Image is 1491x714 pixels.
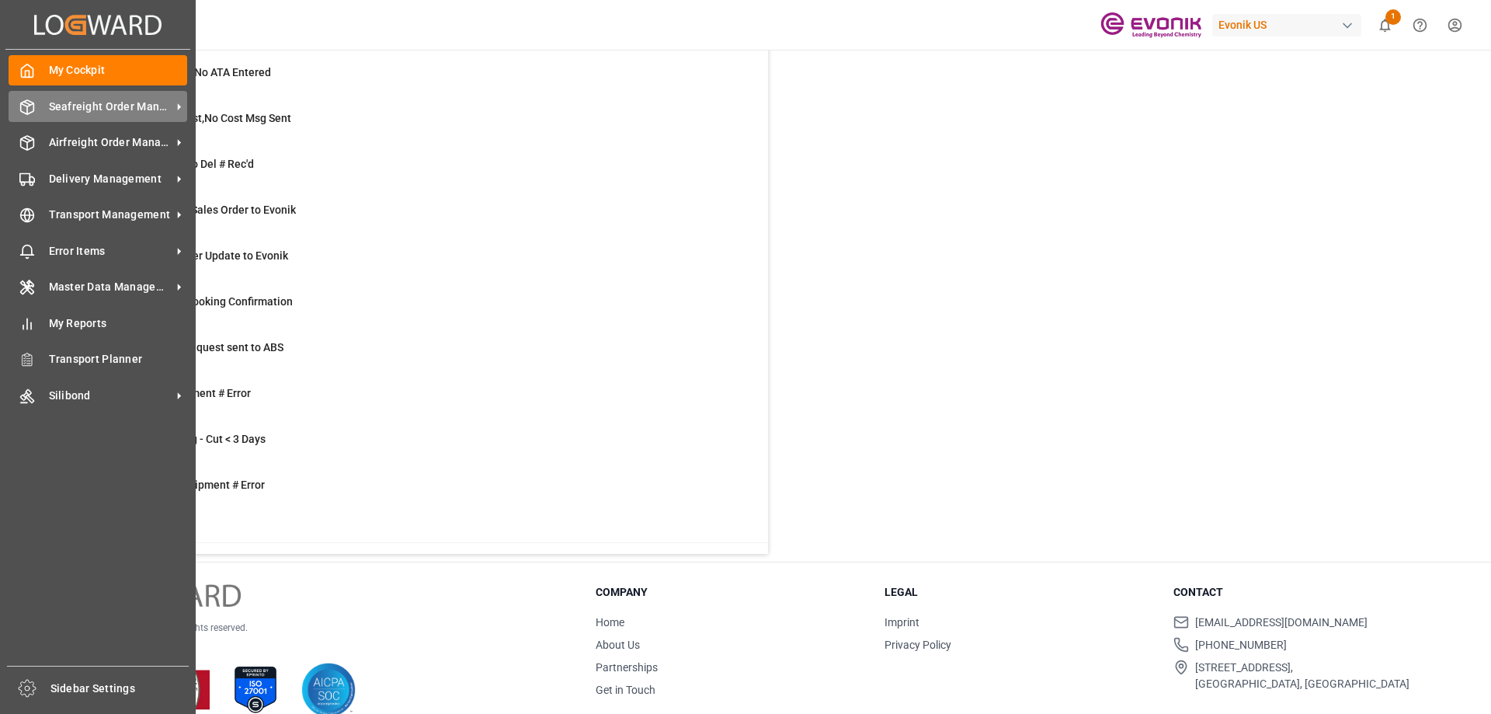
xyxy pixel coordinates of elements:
[885,639,951,651] a: Privacy Policy
[1212,14,1361,37] div: Evonik US
[49,279,172,295] span: Master Data Management
[1212,10,1368,40] button: Evonik US
[49,315,188,332] span: My Reports
[596,661,658,674] a: Partnerships
[9,55,187,85] a: My Cockpit
[50,681,189,697] span: Sidebar Settings
[80,294,749,326] a: 51ABS: Missing Booking ConfirmationShipment
[1100,12,1201,39] img: Evonik-brand-mark-Deep-Purple-RGB.jpeg_1700498283.jpeg
[80,110,749,143] a: 19ETD>3 Days Past,No Cost Msg SentShipment
[80,340,749,372] a: 1Pending Bkg Request sent to ABSShipment
[119,204,296,216] span: Error on Initial Sales Order to Evonik
[49,351,188,367] span: Transport Planner
[1195,660,1409,692] span: [STREET_ADDRESS], [GEOGRAPHIC_DATA], [GEOGRAPHIC_DATA]
[119,249,288,262] span: Error Sales Order Update to Evonik
[885,584,1154,601] h3: Legal
[1173,584,1443,601] h3: Contact
[80,477,749,510] a: 1TU : Pre-Leg Shipment # ErrorTransport Unit
[1195,637,1287,653] span: [PHONE_NUMBER]
[596,584,865,601] h3: Company
[119,295,293,308] span: ABS: Missing Booking Confirmation
[49,62,188,78] span: My Cockpit
[49,243,172,259] span: Error Items
[9,308,187,338] a: My Reports
[101,621,558,635] p: © 2025 Logward. All rights reserved.
[80,202,749,235] a: 6Error on Initial Sales Order to EvonikShipment
[80,248,749,280] a: 0Error Sales Order Update to EvonikShipment
[49,207,172,223] span: Transport Management
[9,344,187,374] a: Transport Planner
[119,341,283,354] span: Pending Bkg Request sent to ABS
[596,616,624,629] a: Home
[596,684,655,696] a: Get in Touch
[885,616,919,629] a: Imprint
[1385,9,1401,25] span: 1
[1368,8,1402,43] button: show 1 new notifications
[596,639,640,651] a: About Us
[49,99,172,115] span: Seafreight Order Management
[80,156,749,189] a: 3ETD < 3 Days,No Del # Rec'dShipment
[1402,8,1437,43] button: Help Center
[1195,615,1368,631] span: [EMAIL_ADDRESS][DOMAIN_NAME]
[80,385,749,418] a: 0Main-Leg Shipment # ErrorShipment
[49,388,172,404] span: Silibond
[49,134,172,151] span: Airfreight Order Management
[80,431,749,464] a: 10TU: PGI Missing - Cut < 3 DaysTransport Unit
[80,64,749,97] a: 2ETA > 10 Days , No ATA EnteredShipment
[101,635,558,649] p: Version [DATE]
[49,171,172,187] span: Delivery Management
[119,112,291,124] span: ETD>3 Days Past,No Cost Msg Sent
